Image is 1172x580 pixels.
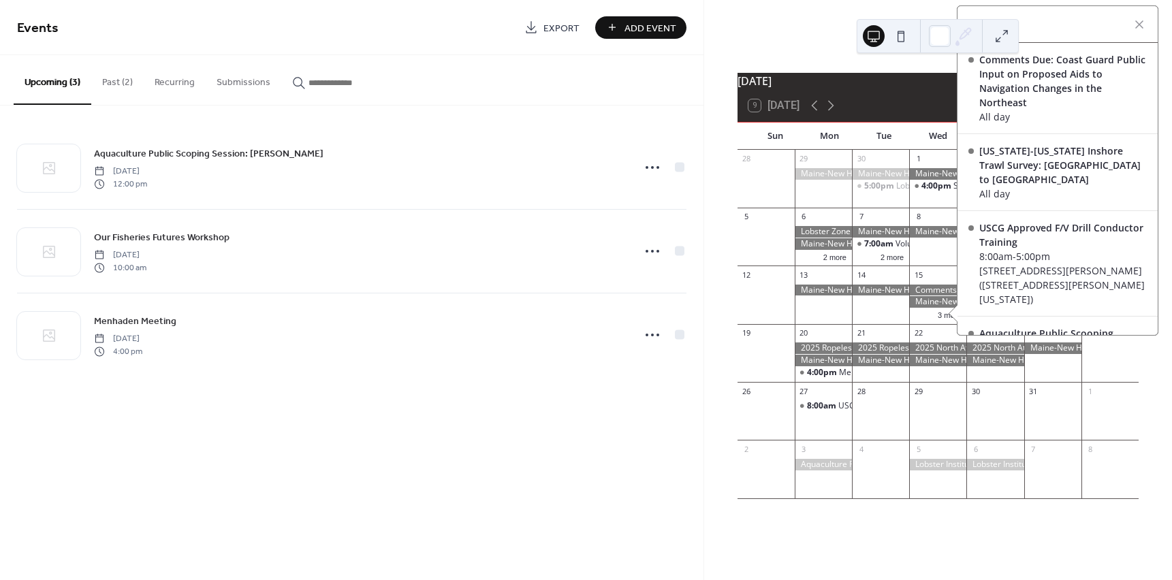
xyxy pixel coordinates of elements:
[742,444,752,454] div: 2
[144,55,206,103] button: Recurring
[795,342,852,354] div: 2025 Ropeless Consortium Meeting
[856,154,866,164] div: 30
[932,308,966,320] button: 3 more
[795,238,852,250] div: Maine-New Hampshire Inshore Trawl Survey: Penobscot Bay
[1086,328,1096,338] div: 25
[807,400,838,412] span: 8:00am
[799,444,809,454] div: 3
[206,55,281,103] button: Submissions
[852,238,909,250] div: Voluntary Derelict Gear Disposal & Collection
[799,270,809,280] div: 13
[909,355,966,366] div: Maine-New Hampshire Inshore Trawl Survey: Schoodic to Grand Manan Channel
[875,251,909,262] button: 2 more
[852,226,909,238] div: Maine-New Hampshire Inshore Trawl Survey: Penobscot Bay
[909,226,966,238] div: Maine-New Hampshire Inshore Trawl Survey: Penobscot Bay
[1016,249,1050,263] span: 5:00pm
[856,444,866,454] div: 4
[979,221,1147,249] div: USCG Approved F/V Drill Conductor Training
[909,180,966,192] div: Scallop Advisory Council Meeting
[14,55,91,105] button: Upcoming (3)
[856,212,866,222] div: 7
[913,386,923,396] div: 29
[795,226,852,238] div: Lobster Zone C Council Meeting
[909,342,966,354] div: 2025 North Atlantic Right Whale Consortium Meeting
[595,16,686,39] button: Add Event
[802,123,857,150] div: Mon
[94,147,323,161] span: Aquaculture Public Scoping Session: [PERSON_NAME]
[970,328,981,338] div: 23
[91,55,144,103] button: Past (2)
[1028,328,1039,338] div: 24
[909,459,966,470] div: Lobster Institute North American Lobster Science Symposium
[979,263,1147,306] div: [STREET_ADDRESS][PERSON_NAME] ([STREET_ADDRESS][PERSON_NAME][US_STATE])
[970,444,981,454] div: 6
[966,459,1024,470] div: Lobster Institute North American Lobster Science Symposium
[1086,444,1096,454] div: 8
[742,386,752,396] div: 26
[913,270,923,280] div: 15
[856,270,866,280] div: 14
[799,386,809,396] div: 27
[742,212,752,222] div: 5
[852,180,909,192] div: Lobster Zone G Council Meeting
[978,16,1009,32] span: [DATE]
[748,123,803,150] div: Sun
[543,21,580,35] span: Export
[94,345,142,357] span: 4:00 pm
[909,285,966,296] div: Comments Due: Coast Guard Public Input on Proposed Aids to Navigation Changes in the Northeast
[1013,249,1016,263] span: -
[94,315,176,329] span: Menhaden Meeting
[909,296,966,308] div: Maine-New Hampshire Inshore Trawl Survey: Isle Au Haut to Frenchman's Bay
[913,212,923,222] div: 8
[856,386,866,396] div: 28
[94,261,146,274] span: 10:00 am
[979,249,1013,263] span: 8:00am
[970,386,981,396] div: 30
[94,178,147,190] span: 12:00 pm
[852,342,909,354] div: 2025 Ropeless Consortium Meeting
[856,328,866,338] div: 21
[839,367,913,378] div: Menhaden Meeting
[1024,342,1081,354] div: Maine-New Hampshire Inshore Trawl Survey: Schoodic to Grand Manan Channel
[966,355,1024,366] div: Maine-New Hampshire Inshore Trawl Survey: Schoodic to Grand Manan Channel
[966,342,1024,354] div: 2025 North Atlantic Right Whale Consortium Meeting
[852,355,909,366] div: Maine-New Hampshire Inshore Trawl Survey: Schoodic to Grand Manan Channel
[795,285,852,296] div: Maine-New Hampshire Inshore Trawl Survey: Isle Au Haut to Frenchman's Bay
[852,285,909,296] div: Maine-New Hampshire Inshore Trawl Survey: Isle Au Haut to Frenchman's Bay
[979,187,1147,201] div: All day
[807,367,839,378] span: 4:00pm
[852,168,909,180] div: Maine-New Hampshire Inshore Trawl Survey: Caso Bay to Muscongus Bay
[799,212,809,222] div: 6
[795,355,852,366] div: Maine-New Hampshire Inshore Trawl Survey: Schoodic to Grand Manan Channel
[742,270,752,280] div: 12
[913,444,923,454] div: 5
[864,180,896,192] span: 5:00pm
[979,52,1147,110] div: Comments Due: Coast Guard Public Input on Proposed Aids to Navigation Changes in the Northeast
[1028,386,1039,396] div: 31
[864,238,896,250] span: 7:00am
[94,229,229,245] a: Our Fisheries Futures Workshop
[979,326,1147,355] div: Aquaculture Public Scooping Session: Saco
[94,313,176,329] a: Menhaden Meeting
[799,328,809,338] div: 20
[896,238,1067,250] div: Voluntary Derelict Gear Disposal & Collection
[624,21,676,35] span: Add Event
[94,333,142,345] span: [DATE]
[94,146,323,161] a: Aquaculture Public Scoping Session: [PERSON_NAME]
[795,459,852,470] div: Aquaculture Public Hearing: Harpswell
[913,154,923,164] div: 1
[910,123,965,150] div: Wed
[742,328,752,338] div: 19
[913,328,923,338] div: 22
[921,180,953,192] span: 4:00pm
[818,251,852,262] button: 2 more
[738,73,1139,89] div: [DATE]
[1086,386,1096,396] div: 1
[94,165,147,178] span: [DATE]
[979,144,1147,187] div: [US_STATE]-[US_STATE] Inshore Trawl Survey: [GEOGRAPHIC_DATA] to [GEOGRAPHIC_DATA]
[838,400,1006,412] div: USCG Approved F/V Drill Conductor Training
[742,154,752,164] div: 28
[795,400,852,412] div: USCG Approved F/V Drill Conductor Training
[909,168,966,180] div: Maine-New Hampshire Inshore Trawl Survey: Caso Bay to Muscongus Bay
